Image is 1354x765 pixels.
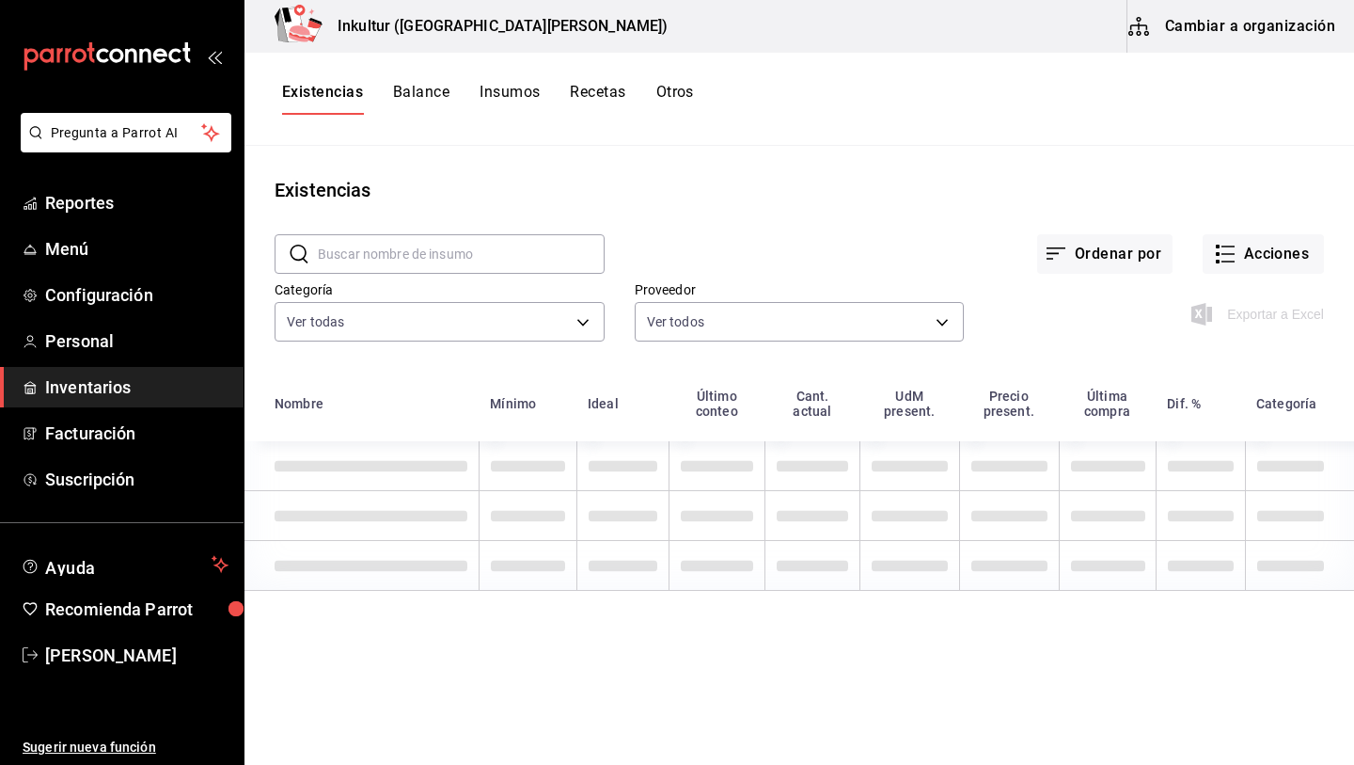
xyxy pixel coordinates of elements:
[45,236,228,262] span: Menú
[23,738,228,757] span: Sugerir nueva función
[570,83,625,115] button: Recetas
[871,389,948,419] div: UdM present.
[275,283,605,296] label: Categoría
[45,597,228,622] span: Recomienda Parrot
[393,83,449,115] button: Balance
[1070,389,1145,419] div: Última compra
[970,389,1047,419] div: Precio present.
[1203,234,1324,274] button: Acciones
[282,83,363,115] button: Existencias
[318,235,605,273] input: Buscar nombre de insumo
[45,328,228,354] span: Personal
[45,421,228,446] span: Facturación
[282,83,694,115] div: navigation tabs
[287,312,344,331] span: Ver todas
[656,83,694,115] button: Otros
[45,282,228,308] span: Configuración
[13,136,231,156] a: Pregunta a Parrot AI
[480,83,540,115] button: Insumos
[635,283,965,296] label: Proveedor
[51,123,202,143] span: Pregunta a Parrot AI
[21,113,231,152] button: Pregunta a Parrot AI
[45,190,228,215] span: Reportes
[1037,234,1173,274] button: Ordenar por
[45,375,228,400] span: Inventarios
[588,396,619,411] div: Ideal
[275,396,323,411] div: Nombre
[45,643,228,668] span: [PERSON_NAME]
[207,49,222,64] button: open_drawer_menu
[490,396,536,411] div: Mínimo
[323,15,668,38] h3: Inkultur ([GEOGRAPHIC_DATA][PERSON_NAME])
[647,312,704,331] span: Ver todos
[45,467,228,492] span: Suscripción
[680,389,753,419] div: Último conteo
[1256,396,1316,411] div: Categoría
[275,176,370,204] div: Existencias
[776,389,848,419] div: Cant. actual
[45,553,204,576] span: Ayuda
[1167,396,1201,411] div: Dif. %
